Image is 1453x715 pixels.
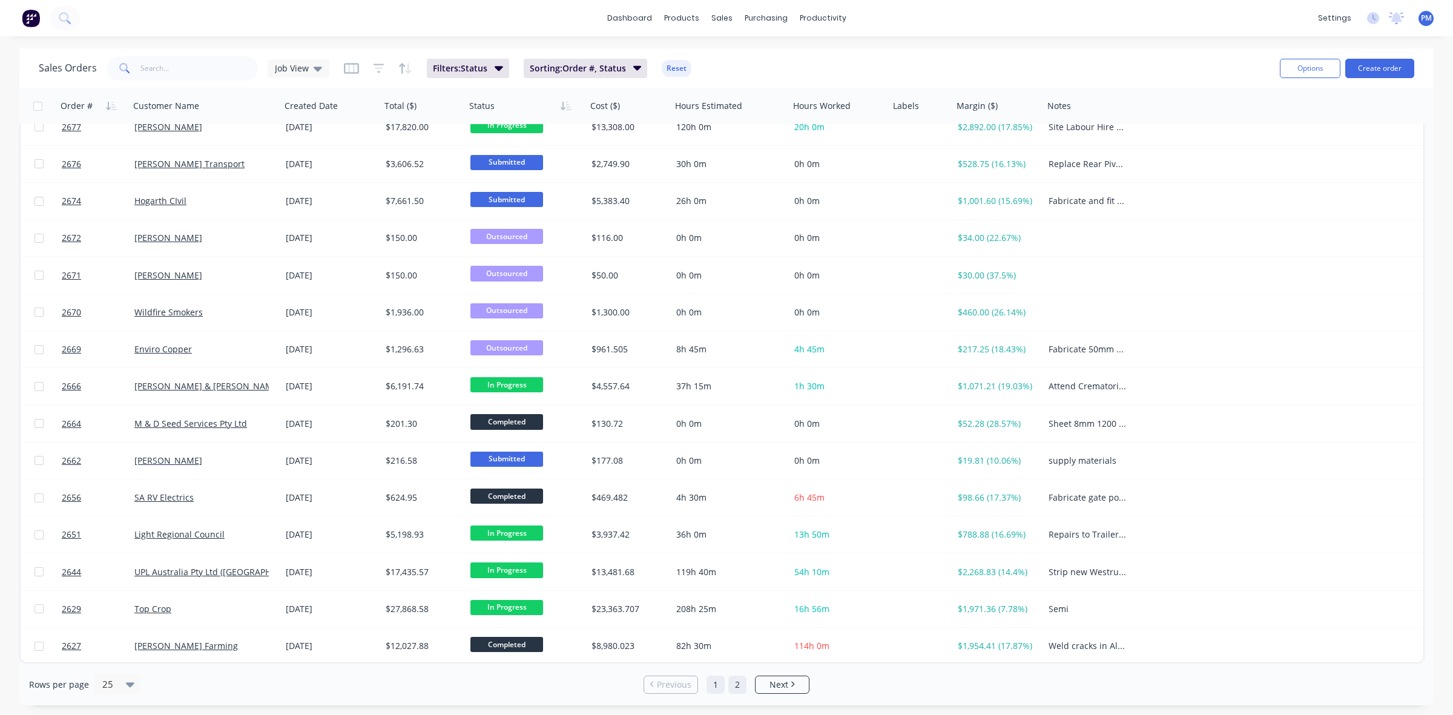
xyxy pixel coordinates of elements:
[470,600,543,615] span: In Progress
[676,640,779,652] div: 82h 30m
[386,492,457,504] div: $624.95
[286,232,376,244] div: [DATE]
[286,640,376,652] div: [DATE]
[62,566,81,578] span: 2644
[286,269,376,282] div: [DATE]
[134,158,245,170] a: [PERSON_NAME] Transport
[62,121,81,133] span: 2677
[1049,158,1127,170] div: Replace Rear Pivots 50mm - customer to supply bushes
[958,343,1035,355] div: $217.25 (18.43%)
[62,591,134,627] a: 2629
[62,443,134,479] a: 2662
[644,679,697,691] a: Previous page
[386,418,457,430] div: $201.30
[433,62,487,74] span: Filters: Status
[601,9,658,27] a: dashboard
[62,603,81,615] span: 2629
[769,679,788,691] span: Next
[958,455,1035,467] div: $19.81 (10.06%)
[470,155,543,170] span: Submitted
[386,121,457,133] div: $17,820.00
[286,121,376,133] div: [DATE]
[756,679,809,691] a: Next page
[657,679,691,691] span: Previous
[590,100,620,112] div: Cost ($)
[386,269,457,282] div: $150.00
[1049,380,1127,392] div: Attend Crematorium, inspect and free up processor that was jammed. Fabricate and install racking ...
[524,59,648,78] button: Sorting:Order #, Status
[62,220,134,256] a: 2672
[676,343,779,355] div: 8h 45m
[134,380,311,392] a: [PERSON_NAME] & [PERSON_NAME] Pty Ltd
[530,62,626,74] span: Sorting: Order #, Status
[676,195,779,207] div: 26h 0m
[470,562,543,578] span: In Progress
[22,9,40,27] img: Factory
[386,195,457,207] div: $7,661.50
[62,418,81,430] span: 2664
[470,526,543,541] span: In Progress
[134,418,247,429] a: M & D Seed Services Pty Ltd
[591,418,663,430] div: $130.72
[386,603,457,615] div: $27,868.58
[286,380,376,392] div: [DATE]
[61,100,93,112] div: Order #
[676,603,779,615] div: 208h 25m
[676,158,779,170] div: 30h 0m
[794,380,825,392] span: 1h 30m
[591,269,663,282] div: $50.00
[384,100,417,112] div: Total ($)
[676,232,779,244] div: 0h 0m
[62,306,81,318] span: 2670
[591,195,663,207] div: $5,383.40
[794,455,820,466] span: 0h 0m
[794,158,820,170] span: 0h 0m
[728,676,746,694] a: Page 2
[794,195,820,206] span: 0h 0m
[62,628,134,664] a: 2627
[62,232,81,244] span: 2672
[591,640,663,652] div: $8,980.023
[386,566,457,578] div: $17,435.57
[958,492,1035,504] div: $98.66 (17.37%)
[794,232,820,243] span: 0h 0m
[62,368,134,404] a: 2666
[134,195,186,206] a: Hogarth CIvil
[386,380,457,392] div: $6,191.74
[958,418,1035,430] div: $52.28 (28.57%)
[958,232,1035,244] div: $34.00 (22.67%)
[62,479,134,516] a: 2656
[286,418,376,430] div: [DATE]
[1280,59,1340,78] button: Options
[470,377,543,392] span: In Progress
[1049,455,1127,467] div: supply materials
[386,640,457,652] div: $12,027.88
[62,406,134,442] a: 2664
[1421,13,1432,24] span: PM
[470,303,543,318] span: Outsourced
[286,306,376,318] div: [DATE]
[386,158,457,170] div: $3,606.52
[134,343,192,355] a: Enviro Copper
[794,269,820,281] span: 0h 0m
[286,158,376,170] div: [DATE]
[662,60,691,77] button: Reset
[591,603,663,615] div: $23,363.707
[134,640,238,651] a: [PERSON_NAME] Farming
[1049,603,1127,615] div: Semi
[958,306,1035,318] div: $460.00 (26.14%)
[676,566,779,578] div: 119h 40m
[62,529,81,541] span: 2651
[62,343,81,355] span: 2669
[707,676,725,694] a: Page 1 is your current page
[386,232,457,244] div: $150.00
[39,62,97,74] h1: Sales Orders
[134,232,202,243] a: [PERSON_NAME]
[62,492,81,504] span: 2656
[794,529,829,540] span: 13h 50m
[386,306,457,318] div: $1,936.00
[134,529,225,540] a: Light Regional Council
[591,232,663,244] div: $116.00
[286,566,376,578] div: [DATE]
[1049,195,1127,207] div: Fabricate and fit pintle style towbar to Ford Louisville truck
